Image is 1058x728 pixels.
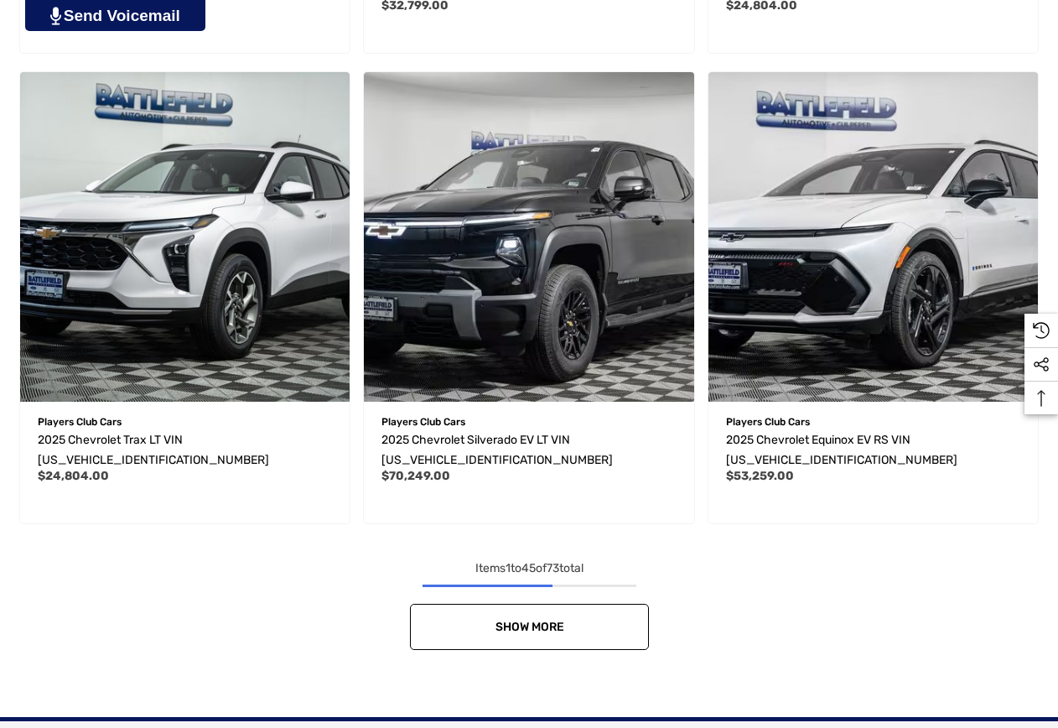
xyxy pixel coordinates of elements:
[726,411,1021,433] p: Players Club Cars
[364,72,694,403] a: 2025 Chevrolet Silverado EV LT VIN 1GCPKBEKXSZ150792,$70,249.00
[410,604,649,650] a: Show More
[381,433,613,467] span: 2025 Chevrolet Silverado EV LT VIN [US_VEHICLE_IDENTIFICATION_NUMBER]
[364,72,694,403] img: For Sale 2025 Chevrolet Silverado EV LT VIN 1GCPKBEKXSZ150792
[1024,390,1058,407] svg: Top
[726,433,957,467] span: 2025 Chevrolet Equinox EV RS VIN [US_VEHICLE_IDENTIFICATION_NUMBER]
[708,72,1039,403] a: 2025 Chevrolet Equinox EV RS VIN 3GN7DSRR1SS172282,$53,259.00
[381,469,450,483] span: $70,249.00
[521,561,536,575] span: 45
[38,430,333,471] a: 2025 Chevrolet Trax LT VIN KL77LHEP7SC198598,$24,804.00
[547,561,559,575] span: 73
[506,561,511,575] span: 1
[726,430,1021,471] a: 2025 Chevrolet Equinox EV RS VIN 3GN7DSRR1SS172282,$53,259.00
[20,72,350,403] a: 2025 Chevrolet Trax LT VIN KL77LHEP7SC198598,$24,804.00
[38,469,109,483] span: $24,804.00
[1033,356,1050,373] svg: Social Media
[50,7,61,25] img: PjwhLS0gR2VuZXJhdG9yOiBHcmF2aXQuaW8gLS0+PHN2ZyB4bWxucz0iaHR0cDovL3d3dy53My5vcmcvMjAwMC9zdmciIHhtb...
[13,559,1045,650] nav: pagination
[38,411,333,433] p: Players Club Cars
[1033,322,1050,339] svg: Recently Viewed
[13,559,1045,579] div: Items to of total
[381,411,677,433] p: Players Club Cars
[726,469,794,483] span: $53,259.00
[38,433,269,467] span: 2025 Chevrolet Trax LT VIN [US_VEHICLE_IDENTIFICATION_NUMBER]
[495,620,563,634] span: Show More
[708,72,1039,403] img: For Sale 2025 Chevrolet Equinox EV RS VIN 3GN7DSRR1SS172282
[381,430,677,471] a: 2025 Chevrolet Silverado EV LT VIN 1GCPKBEKXSZ150792,$70,249.00
[20,72,350,403] img: For Sale 2025 Chevrolet Trax LT VIN KL77LHEP7SC198598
